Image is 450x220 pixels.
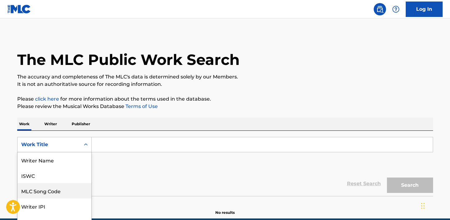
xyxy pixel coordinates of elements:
p: The accuracy and completeness of The MLC's data is determined solely by our Members. [17,73,433,81]
p: It is not an authoritative source for recording information. [17,81,433,88]
p: Please review the Musical Works Database [17,103,433,110]
a: Log In [406,2,443,17]
div: Work Title [21,141,77,148]
div: Writer Name [18,152,91,168]
p: Publisher [70,118,92,130]
p: Work [17,118,31,130]
p: No results [215,202,235,215]
a: Terms of Use [124,103,158,109]
img: help [392,6,400,13]
img: search [376,6,384,13]
h1: The MLC Public Work Search [17,50,240,69]
div: Writer IPI [18,198,91,214]
a: click here [35,96,59,102]
div: MLC Song Code [18,183,91,198]
iframe: Chat Widget [419,190,450,220]
div: ISWC [18,168,91,183]
div: Drag [421,197,425,215]
img: MLC Logo [7,5,31,14]
p: Please for more information about the terms used in the database. [17,95,433,103]
form: Search Form [17,137,433,196]
div: Help [390,3,402,15]
p: Writer [42,118,59,130]
a: Public Search [374,3,386,15]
